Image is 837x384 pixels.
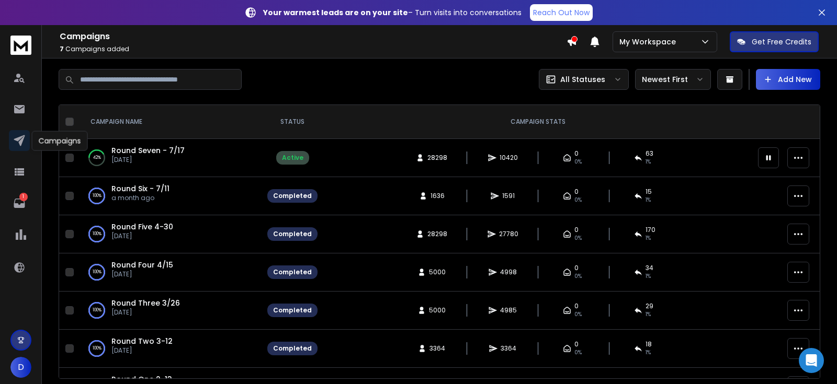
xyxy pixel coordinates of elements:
[752,37,811,47] p: Get Free Credits
[756,69,820,90] button: Add New
[427,230,447,238] span: 28298
[78,253,261,292] td: 100%Round Four 4/15[DATE]
[499,230,518,238] span: 27780
[635,69,711,90] button: Newest First
[32,131,88,151] div: Campaigns
[78,292,261,330] td: 100%Round Three 3/26[DATE]
[60,44,64,53] span: 7
[93,305,101,316] p: 100 %
[273,192,312,200] div: Completed
[500,306,517,315] span: 4985
[574,272,582,281] span: 0%
[111,260,173,270] a: Round Four 4/15
[427,154,447,162] span: 28298
[574,234,582,242] span: 0%
[10,36,31,55] img: logo
[78,215,261,253] td: 100%Round Five 4-30[DATE]
[111,232,173,240] p: [DATE]
[111,308,180,317] p: [DATE]
[646,264,653,272] span: 34
[273,268,312,276] div: Completed
[574,264,579,272] span: 0
[619,37,680,47] p: My Workspace
[646,188,652,196] span: 15
[431,192,445,200] span: 1636
[111,336,173,346] a: Round Two 3-12
[500,154,518,162] span: 10420
[273,230,312,238] div: Completed
[111,270,173,278] p: [DATE]
[93,153,101,163] p: 42 %
[574,310,582,319] span: 0%
[78,177,261,215] td: 100%Round Six - 7/11a month ago
[273,344,312,353] div: Completed
[429,344,445,353] span: 3364
[111,222,173,232] a: Round Five 4-30
[646,272,651,281] span: 1 %
[574,348,582,357] span: 0%
[730,31,819,52] button: Get Free Credits
[646,234,651,242] span: 1 %
[60,45,567,53] p: Campaigns added
[78,139,261,177] td: 42%Round Seven - 7/17[DATE]
[93,343,101,354] p: 100 %
[646,310,651,319] span: 1 %
[93,229,101,239] p: 100 %
[574,196,582,204] span: 0%
[9,193,30,214] a: 1
[646,158,651,166] span: 1 %
[429,268,446,276] span: 5000
[111,145,185,156] a: Round Seven - 7/17
[60,30,567,43] h1: Campaigns
[502,192,515,200] span: 1591
[574,226,579,234] span: 0
[560,74,605,85] p: All Statuses
[111,346,173,355] p: [DATE]
[111,194,169,202] p: a month ago
[324,105,752,139] th: CAMPAIGN STATS
[93,267,101,277] p: 100 %
[500,268,517,276] span: 4998
[574,188,579,196] span: 0
[261,105,324,139] th: STATUS
[574,302,579,310] span: 0
[282,154,303,162] div: Active
[111,183,169,194] a: Round Six - 7/11
[10,357,31,378] button: D
[530,4,593,21] a: Reach Out Now
[78,330,261,368] td: 100%Round Two 3-12[DATE]
[429,306,446,315] span: 5000
[646,196,651,204] span: 1 %
[574,149,579,158] span: 0
[111,156,185,164] p: [DATE]
[646,302,653,310] span: 29
[263,7,408,18] strong: Your warmest leads are on your site
[646,226,655,234] span: 170
[533,7,590,18] p: Reach Out Now
[574,158,582,166] span: 0%
[78,105,261,139] th: CAMPAIGN NAME
[574,340,579,348] span: 0
[646,340,652,348] span: 18
[799,348,824,373] div: Open Intercom Messenger
[646,348,651,357] span: 1 %
[111,298,180,308] a: Round Three 3/26
[273,306,312,315] div: Completed
[19,193,28,201] p: 1
[263,7,522,18] p: – Turn visits into conversations
[93,191,101,201] p: 100 %
[501,344,516,353] span: 3364
[646,149,653,158] span: 63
